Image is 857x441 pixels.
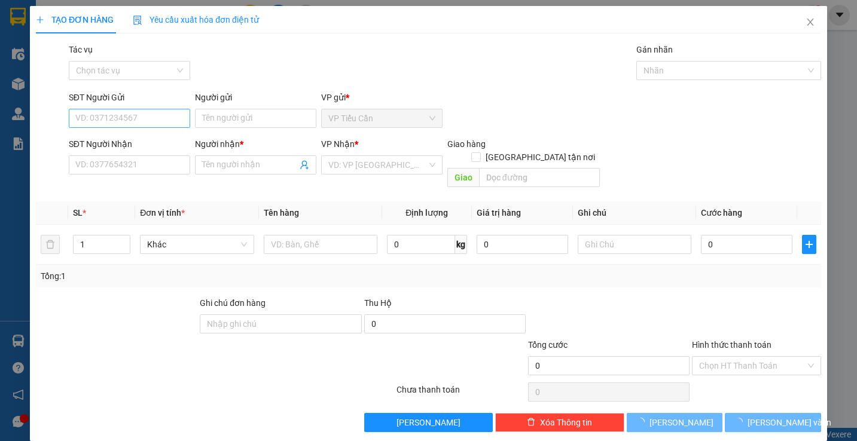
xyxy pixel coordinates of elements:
[69,45,93,54] label: Tác vụ
[41,235,60,254] button: delete
[794,6,827,39] button: Close
[133,16,142,25] img: icon
[447,139,486,149] span: Giao hàng
[803,240,816,249] span: plus
[479,168,600,187] input: Dọc đường
[147,235,246,253] span: Khác
[540,416,592,429] span: Xóa Thông tin
[481,151,600,164] span: [GEOGRAPHIC_DATA] tận nơi
[477,208,521,218] span: Giá trị hàng
[264,208,299,218] span: Tên hàng
[802,235,816,254] button: plus
[573,201,696,225] th: Ghi chú
[527,418,535,427] span: delete
[69,137,190,151] div: SĐT Người Nhận
[364,298,392,308] span: Thu Hộ
[528,340,568,350] span: Tổng cước
[36,15,114,24] span: TẠO ĐƠN HÀNG
[328,109,435,127] span: VP Tiểu Cần
[200,298,266,308] label: Ghi chú đơn hàng
[133,15,259,24] span: Yêu cầu xuất hóa đơn điện tử
[73,208,83,218] span: SL
[649,416,713,429] span: [PERSON_NAME]
[69,91,190,104] div: SĐT Người Gửi
[397,416,460,429] span: [PERSON_NAME]
[406,208,449,218] span: Định lượng
[734,418,748,426] span: loading
[578,235,691,254] input: Ghi Chú
[495,413,624,432] button: deleteXóa Thông tin
[321,139,355,149] span: VP Nhận
[264,235,377,254] input: VD: Bàn, Ghế
[636,418,649,426] span: loading
[447,168,479,187] span: Giao
[195,91,316,104] div: Người gửi
[627,413,723,432] button: [PERSON_NAME]
[725,413,821,432] button: [PERSON_NAME] và In
[321,91,443,104] div: VP gửi
[477,235,568,254] input: 0
[636,45,673,54] label: Gán nhãn
[806,17,815,27] span: close
[300,160,309,170] span: user-add
[364,413,493,432] button: [PERSON_NAME]
[200,314,361,333] input: Ghi chú đơn hàng
[455,235,467,254] span: kg
[36,16,44,24] span: plus
[748,416,831,429] span: [PERSON_NAME] và In
[701,208,742,218] span: Cước hàng
[41,269,331,283] div: Tổng: 1
[140,208,185,218] span: Đơn vị tính
[692,340,771,350] label: Hình thức thanh toán
[396,383,527,404] div: Chưa thanh toán
[195,137,316,151] div: Người nhận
